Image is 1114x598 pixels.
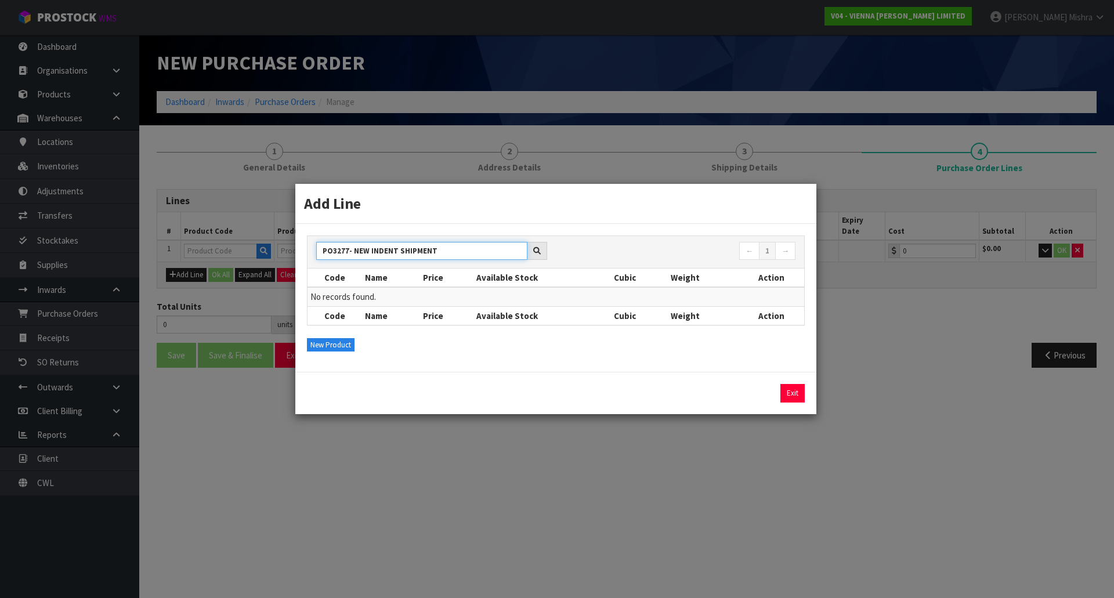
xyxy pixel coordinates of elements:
[307,338,355,352] button: New Product
[611,269,668,287] th: Cubic
[316,242,527,260] input: Search products
[759,242,776,260] a: 1
[362,269,420,287] th: Name
[739,269,804,287] th: Action
[308,287,804,306] td: No records found.
[775,242,795,260] a: →
[473,269,611,287] th: Available Stock
[668,269,739,287] th: Weight
[420,306,473,325] th: Price
[308,306,362,325] th: Code
[308,269,362,287] th: Code
[668,306,739,325] th: Weight
[304,193,808,214] h3: Add Line
[473,306,611,325] th: Available Stock
[420,269,473,287] th: Price
[739,242,759,260] a: ←
[739,306,804,325] th: Action
[611,306,668,325] th: Cubic
[565,242,795,262] nav: Page navigation
[362,306,420,325] th: Name
[780,384,805,403] a: Exit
